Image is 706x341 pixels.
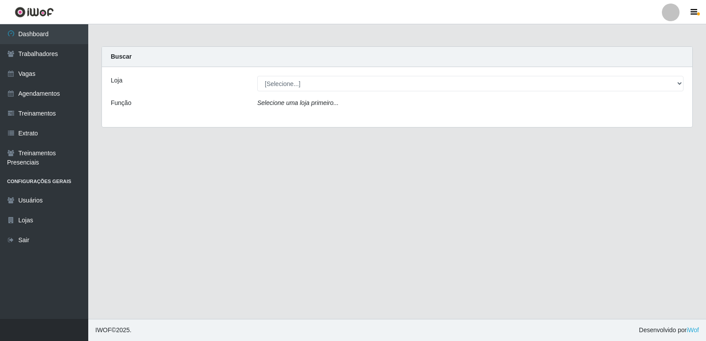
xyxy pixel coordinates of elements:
img: CoreUI Logo [15,7,54,18]
i: Selecione uma loja primeiro... [257,99,338,106]
label: Função [111,98,131,108]
span: Desenvolvido por [639,326,699,335]
label: Loja [111,76,122,85]
strong: Buscar [111,53,131,60]
a: iWof [687,326,699,334]
span: IWOF [95,326,112,334]
span: © 2025 . [95,326,131,335]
